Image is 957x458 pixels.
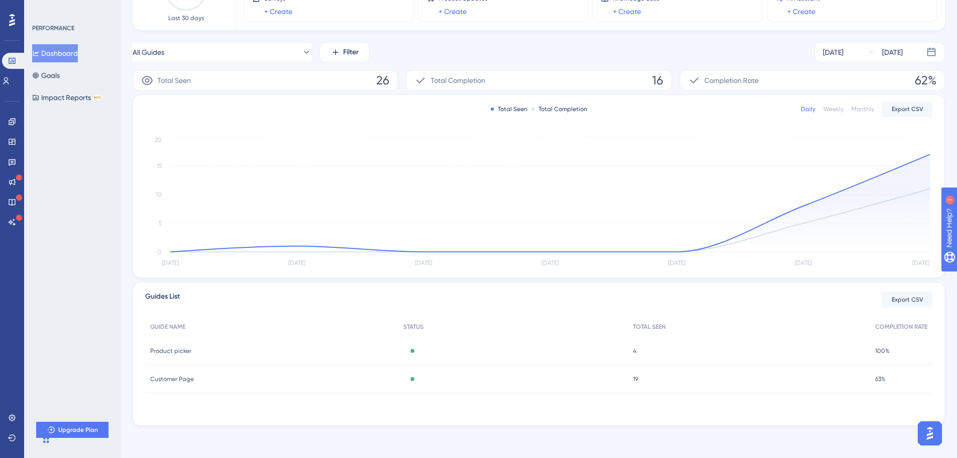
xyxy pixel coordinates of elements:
span: 100% [875,347,890,355]
span: 16 [652,72,663,88]
div: Drag [38,420,54,450]
span: Export CSV [892,296,923,304]
button: Impact ReportsBETA [32,88,102,107]
button: Goals [32,66,60,84]
tspan: 15 [157,162,162,169]
button: Export CSV [882,101,932,117]
tspan: 20 [155,136,162,143]
div: [DATE] [882,46,903,58]
span: STATUS [403,323,423,331]
tspan: 10 [156,191,162,198]
tspan: 0 [158,248,162,255]
span: 26 [376,72,389,88]
span: 19 [633,375,638,383]
span: Customer Page [150,375,194,383]
span: Completion Rate [704,74,759,86]
span: Last 30 days [168,14,204,22]
a: + Create [613,6,641,18]
span: Export CSV [892,105,923,113]
span: 63% [875,375,886,383]
a: + Create [439,6,467,18]
tspan: [DATE] [542,259,559,266]
button: Export CSV [882,292,932,308]
span: Need Help? [24,3,63,15]
button: Upgrade Plan [36,422,109,438]
span: All Guides [133,46,164,58]
a: + Create [787,6,815,18]
div: [DATE] [823,46,843,58]
button: All Guides [133,42,311,62]
div: Total Completion [531,105,587,113]
tspan: [DATE] [415,259,432,266]
tspan: [DATE] [795,259,812,266]
span: Total Completion [431,74,485,86]
a: + Create [264,6,292,18]
button: Filter [320,42,370,62]
span: TOTAL SEEN [633,323,666,331]
tspan: [DATE] [288,259,305,266]
div: 1 [70,5,73,13]
span: Guides List [145,291,180,309]
tspan: [DATE] [668,259,685,266]
span: Product picker [150,347,191,355]
span: Filter [343,46,359,58]
tspan: 5 [159,220,162,227]
div: Daily [801,105,815,113]
iframe: UserGuiding AI Assistant Launcher [915,418,945,448]
div: Weekly [823,105,843,113]
div: Monthly [852,105,874,113]
span: 4 [633,347,636,355]
tspan: [DATE] [162,259,179,266]
span: COMPLETION RATE [875,323,927,331]
button: Dashboard [32,44,78,62]
span: Total Seen [157,74,191,86]
div: PERFORMANCE [32,24,74,32]
div: BETA [93,95,102,100]
span: Upgrade Plan [58,426,98,434]
tspan: [DATE] [912,259,929,266]
span: 62% [915,72,936,88]
span: GUIDE NAME [150,323,185,331]
div: Total Seen [491,105,527,113]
